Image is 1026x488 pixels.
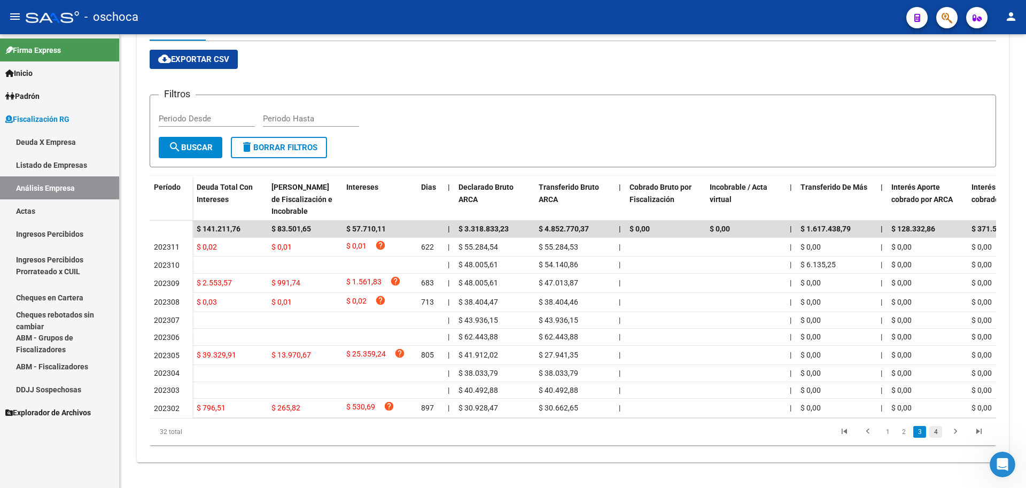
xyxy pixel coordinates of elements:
span: Intereses [346,183,378,191]
datatable-header-cell: Incobrable / Acta virtual [705,176,786,223]
span: | [790,316,791,324]
li: page 2 [896,423,912,441]
span: 897 [421,404,434,412]
span: $ 0,00 [891,260,912,269]
span: $ 0,00 [800,369,821,377]
span: $ 0,00 [971,386,992,394]
span: 202309 [154,279,180,288]
span: 202306 [154,333,180,342]
a: 3 [913,426,926,438]
i: help [375,295,386,306]
span: | [619,316,620,324]
span: | [881,332,882,341]
span: | [881,278,882,287]
span: | [619,183,621,191]
span: | [881,369,882,377]
span: | [619,332,620,341]
button: Exportar CSV [150,50,238,69]
span: $ 0,01 [271,243,292,251]
span: $ 0,00 [800,332,821,341]
datatable-header-cell: Declarado Bruto ARCA [454,176,534,223]
li: page 3 [912,423,928,441]
span: $ 0,00 [971,298,992,306]
datatable-header-cell: Intereses [342,176,417,223]
datatable-header-cell: | [444,176,454,223]
span: 202308 [154,298,180,306]
span: $ 55.284,54 [458,243,498,251]
span: $ 62.443,88 [458,332,498,341]
span: $ 38.033,79 [539,369,578,377]
span: | [448,243,449,251]
span: $ 0,00 [800,298,821,306]
datatable-header-cell: Período [150,176,192,221]
span: $ 38.404,47 [458,298,498,306]
a: go to last page [969,426,989,438]
span: $ 0,00 [891,386,912,394]
mat-icon: person [1005,10,1017,23]
span: $ 62.443,88 [539,332,578,341]
span: $ 1.617.438,79 [800,224,851,233]
span: 202307 [154,316,180,324]
span: $ 0,00 [971,351,992,359]
span: $ 0,00 [891,404,912,412]
datatable-header-cell: Transferido De Más [796,176,876,223]
span: | [790,332,791,341]
datatable-header-cell: Cobrado Bruto por Fiscalización [625,176,705,223]
span: [PERSON_NAME] de Fiscalización e Incobrable [271,183,332,216]
mat-icon: delete [240,141,253,153]
span: | [881,260,882,269]
iframe: Intercom live chat [990,452,1015,477]
datatable-header-cell: Dias [417,176,444,223]
span: | [448,278,449,287]
span: | [619,224,621,233]
span: $ 30.928,47 [458,404,498,412]
span: $ 371.548,95 [971,224,1015,233]
span: $ 39.329,91 [197,351,236,359]
span: $ 0,00 [891,351,912,359]
span: $ 0,00 [710,224,730,233]
span: $ 0,02 [197,243,217,251]
span: | [448,316,449,324]
span: Declarado Bruto ARCA [458,183,514,204]
span: | [619,404,620,412]
datatable-header-cell: | [876,176,887,223]
span: Exportar CSV [158,55,229,64]
span: 202311 [154,243,180,251]
span: | [619,278,620,287]
span: | [619,243,620,251]
span: $ 2.553,57 [197,278,232,287]
a: 1 [881,426,894,438]
i: help [384,401,394,412]
span: | [790,369,791,377]
span: $ 40.492,88 [539,386,578,394]
span: | [790,224,792,233]
span: | [881,243,882,251]
span: | [619,260,620,269]
span: Dias [421,183,436,191]
span: | [790,278,791,287]
span: - oschoca [84,5,138,29]
span: $ 40.492,88 [458,386,498,394]
a: go to next page [945,426,966,438]
span: $ 41.912,02 [458,351,498,359]
mat-icon: cloud_download [158,52,171,65]
span: | [619,369,620,377]
span: Padrón [5,90,40,102]
span: $ 43.936,15 [539,316,578,324]
span: $ 0,00 [971,369,992,377]
span: | [881,386,882,394]
span: $ 0,00 [800,243,821,251]
a: go to previous page [858,426,878,438]
span: $ 128.332,86 [891,224,935,233]
span: Buscar [168,143,213,152]
span: $ 25.359,24 [346,348,386,362]
span: $ 0,00 [971,316,992,324]
span: $ 1.561,83 [346,276,382,290]
span: $ 530,69 [346,401,375,415]
span: 202305 [154,351,180,360]
span: 202304 [154,369,180,377]
span: $ 48.005,61 [458,278,498,287]
span: $ 30.662,65 [539,404,578,412]
span: $ 141.211,76 [197,224,240,233]
i: help [375,240,386,251]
